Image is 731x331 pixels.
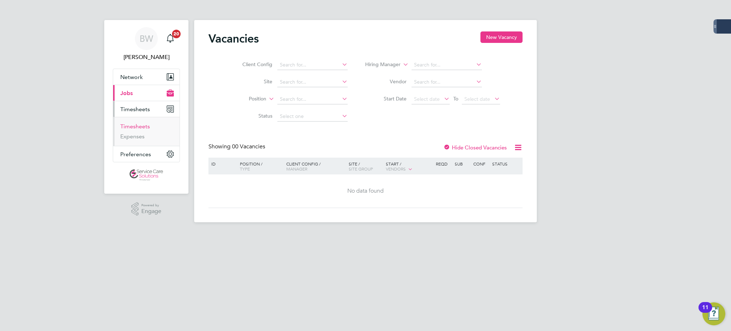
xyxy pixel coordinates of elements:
nav: Main navigation [104,20,188,194]
div: ID [210,158,235,170]
div: Position / [235,158,284,175]
button: Timesheets [113,101,180,117]
span: Jobs [120,90,133,97]
a: 20 [163,27,177,50]
div: Reqd [434,158,453,170]
button: Open Resource Center, 11 new notifications [702,302,725,325]
label: Position [225,95,266,103]
span: Select date [464,96,490,102]
span: Vendors [386,166,406,172]
input: Search for... [277,60,348,70]
div: Client Config / [284,158,347,175]
span: Timesheets [120,106,150,113]
a: Timesheets [120,123,150,130]
label: Start Date [365,95,407,102]
input: Search for... [277,94,348,104]
label: Client Config [231,61,272,68]
button: Network [113,69,180,85]
button: Preferences [113,146,180,162]
div: 11 [702,307,709,317]
span: Type [240,166,250,172]
div: Timesheets [113,117,180,146]
label: Hiring Manager [359,61,400,68]
span: 00 Vacancies [232,143,265,150]
span: Select date [414,96,440,102]
input: Search for... [412,77,482,87]
span: To [451,94,460,103]
button: New Vacancy [480,31,523,43]
span: Preferences [120,151,151,158]
div: Site / [347,158,384,175]
a: Go to home page [113,169,180,181]
label: Hide Closed Vacancies [443,144,507,151]
a: Expenses [120,133,145,140]
span: Site Group [349,166,373,172]
h2: Vacancies [208,31,259,46]
input: Search for... [412,60,482,70]
a: Powered byEngage [131,202,162,216]
span: Engage [141,208,161,214]
button: Jobs [113,85,180,101]
div: Status [490,158,521,170]
span: BW [140,34,153,43]
div: Start / [384,158,434,176]
span: 20 [172,30,181,38]
label: Site [231,78,272,85]
input: Search for... [277,77,348,87]
label: Status [231,113,272,119]
span: Powered by [141,202,161,208]
span: Manager [286,166,307,172]
div: Conf [472,158,490,170]
div: Sub [453,158,472,170]
div: Showing [208,143,267,150]
span: Network [120,74,143,80]
input: Select one [277,112,348,122]
span: Bethany Wiles [113,53,180,61]
img: servicecare-logo-retina.png [130,169,163,181]
div: No data found [210,187,521,195]
a: BW[PERSON_NAME] [113,27,180,61]
label: Vendor [365,78,407,85]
